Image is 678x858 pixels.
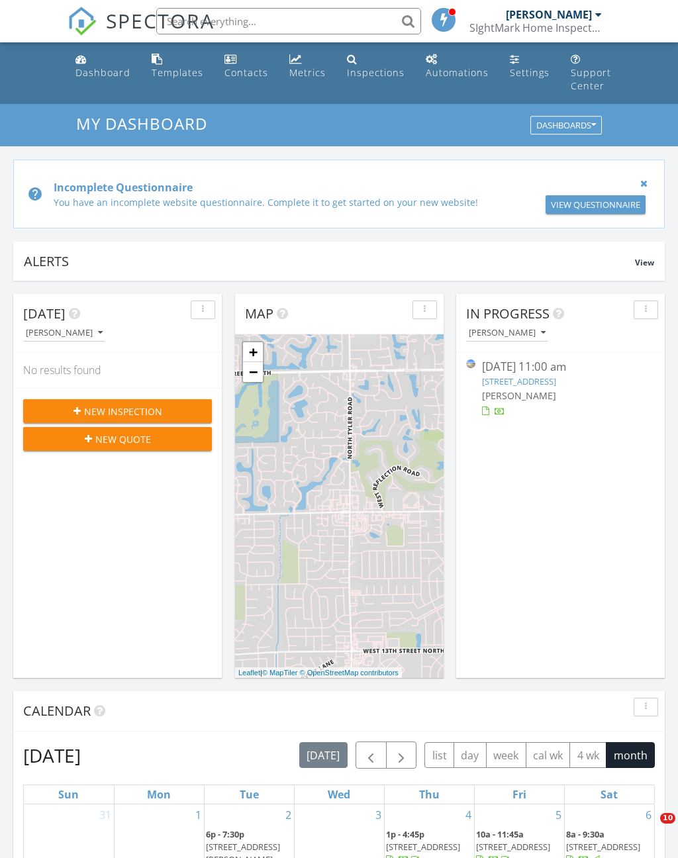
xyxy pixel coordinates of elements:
[510,66,550,79] div: Settings
[156,8,421,34] input: Search everything...
[23,742,81,769] h2: [DATE]
[506,8,592,21] div: [PERSON_NAME]
[23,324,105,342] button: [PERSON_NAME]
[300,669,399,677] a: © OpenStreetMap contributors
[476,828,524,840] span: 10a - 11:45a
[23,399,212,423] button: New Inspection
[420,48,494,85] a: Automations (Basic)
[27,186,43,202] i: help
[70,48,136,85] a: Dashboard
[476,841,550,853] span: [STREET_ADDRESS]
[206,828,244,840] span: 6p - 7:30p
[152,66,203,79] div: Templates
[13,352,222,388] div: No results found
[546,195,646,214] a: View Questionnaire
[635,257,654,268] span: View
[469,328,546,338] div: [PERSON_NAME]
[243,342,263,362] a: Zoom in
[373,804,384,826] a: Go to September 3, 2025
[553,804,564,826] a: Go to September 5, 2025
[243,362,263,382] a: Zoom out
[144,785,173,804] a: Monday
[416,785,442,804] a: Thursday
[424,742,454,768] button: list
[386,841,460,853] span: [STREET_ADDRESS]
[68,7,97,36] img: The Best Home Inspection Software - Spectora
[193,804,204,826] a: Go to September 1, 2025
[235,667,402,679] div: |
[146,48,209,85] a: Templates
[530,117,602,135] button: Dashboards
[54,179,551,195] div: Incomplete Questionnaire
[95,432,151,446] span: New Quote
[463,804,474,826] a: Go to September 4, 2025
[289,66,326,79] div: Metrics
[606,742,655,768] button: month
[299,742,348,768] button: [DATE]
[23,427,212,451] button: New Quote
[466,359,655,418] a: [DATE] 11:00 am [STREET_ADDRESS] [PERSON_NAME]
[68,18,215,46] a: SPECTORA
[219,48,273,85] a: Contacts
[469,21,602,34] div: SIghtMark Home Inspections
[283,804,294,826] a: Go to September 2, 2025
[466,305,550,322] span: In Progress
[237,785,262,804] a: Tuesday
[245,305,273,322] span: Map
[566,841,640,853] span: [STREET_ADDRESS]
[426,66,489,79] div: Automations
[466,324,548,342] button: [PERSON_NAME]
[76,113,207,134] span: My Dashboard
[56,785,81,804] a: Sunday
[97,804,114,826] a: Go to August 31, 2025
[486,742,526,768] button: week
[26,328,103,338] div: [PERSON_NAME]
[466,359,475,369] img: streetview
[569,742,606,768] button: 4 wk
[643,804,654,826] a: Go to September 6, 2025
[347,66,405,79] div: Inspections
[23,305,66,322] span: [DATE]
[598,785,620,804] a: Saturday
[386,828,424,840] span: 1p - 4:45p
[75,66,130,79] div: Dashboard
[23,702,91,720] span: Calendar
[565,48,616,99] a: Support Center
[633,813,665,845] iframe: Intercom live chat
[54,195,551,209] div: You have an incomplete website questionnaire. Complete it to get started on your new website!
[238,669,260,677] a: Leaflet
[482,375,556,387] a: [STREET_ADDRESS]
[660,813,675,824] span: 10
[505,48,555,85] a: Settings
[224,66,268,79] div: Contacts
[356,741,387,769] button: Previous month
[342,48,410,85] a: Inspections
[84,405,162,418] span: New Inspection
[566,828,605,840] span: 8a - 9:30a
[510,785,529,804] a: Friday
[106,7,215,34] span: SPECTORA
[454,742,487,768] button: day
[551,199,640,212] div: View Questionnaire
[284,48,331,85] a: Metrics
[571,66,611,92] div: Support Center
[526,742,571,768] button: cal wk
[482,389,556,402] span: [PERSON_NAME]
[386,741,417,769] button: Next month
[482,359,640,375] div: [DATE] 11:00 am
[536,121,596,130] div: Dashboards
[262,669,298,677] a: © MapTiler
[325,785,353,804] a: Wednesday
[24,252,635,270] div: Alerts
